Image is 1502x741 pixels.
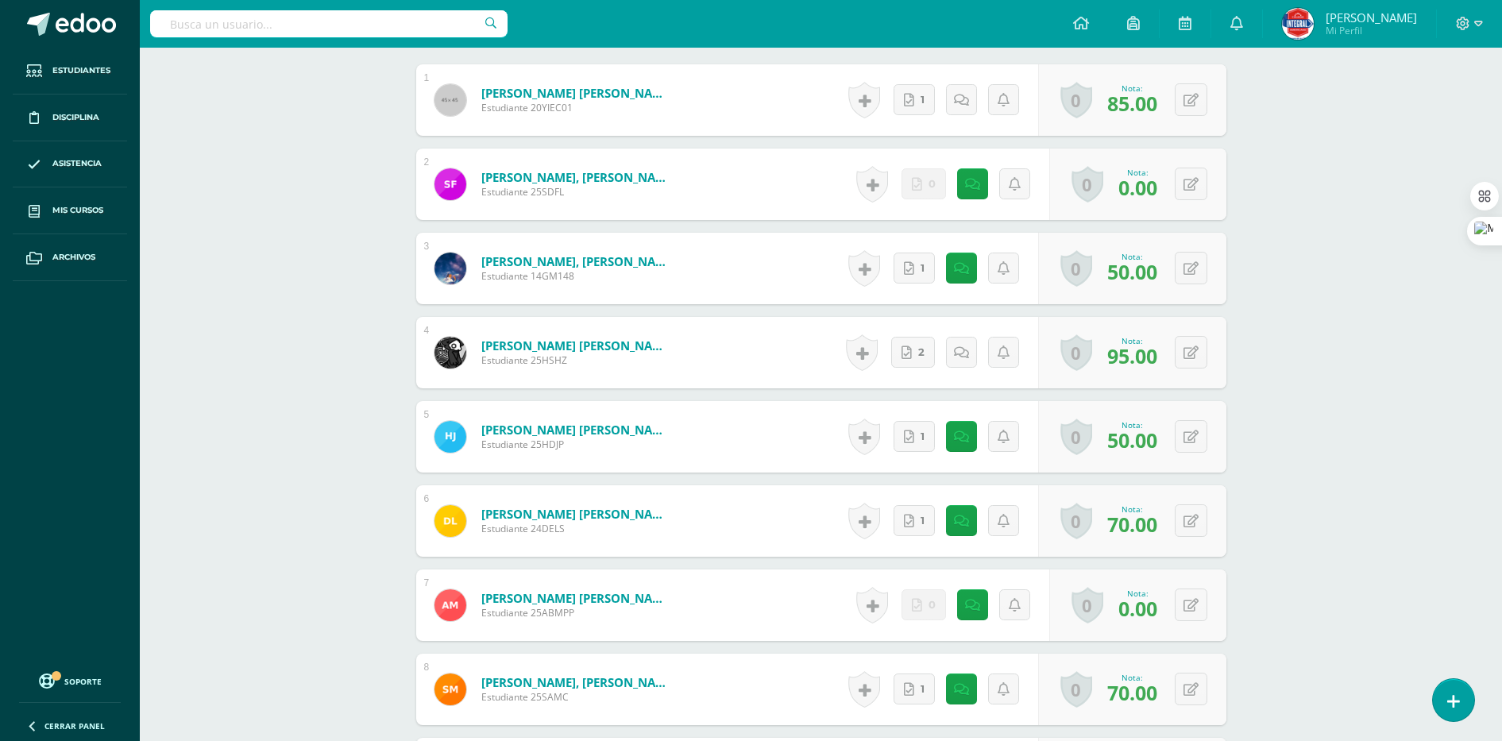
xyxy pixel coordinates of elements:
img: b7ce26423c8b5fd0ad9784620c4edf8a.png [434,421,466,453]
img: 8efb7868bc13e23b8a50a17bd6479216.png [434,253,466,284]
span: Estudiante 14GM148 [481,269,672,283]
a: Asistencia [13,141,127,188]
img: 5b05793df8038e2f74dd67e63a03d3f6.png [1282,8,1314,40]
a: 1 [894,84,935,115]
span: Estudiante 24DELS [481,522,672,535]
a: [PERSON_NAME] [PERSON_NAME] [481,85,672,101]
div: Nota: [1118,167,1157,178]
span: 1 [921,253,925,283]
a: [PERSON_NAME], [PERSON_NAME] [481,169,672,185]
span: Mi Perfil [1326,24,1417,37]
a: [PERSON_NAME] [PERSON_NAME] [481,506,672,522]
a: 1 [894,421,935,452]
a: Soporte [19,670,121,691]
img: fb1d236bc03aac6c6b8e5e5ccda786c2.png [434,673,466,705]
a: [PERSON_NAME] [PERSON_NAME] [481,338,672,353]
span: 0.00 [1118,595,1157,622]
div: Nota: [1107,504,1157,515]
img: 3fec9c21296931f396f14038ad874328.png [434,589,466,621]
span: [PERSON_NAME] [1326,10,1417,25]
a: 2 [891,337,935,368]
a: Disciplina [13,95,127,141]
a: 0 [1060,250,1092,287]
span: Estudiante 20YIEC01 [481,101,672,114]
a: 0 [1071,166,1103,203]
a: [PERSON_NAME], [PERSON_NAME] [481,253,672,269]
a: 0 [1060,503,1092,539]
span: 1 [921,85,925,114]
div: Nota: [1107,83,1157,94]
a: 0 [1071,587,1103,623]
span: Disciplina [52,111,99,124]
span: 1 [921,422,925,451]
span: 0.00 [1118,174,1157,201]
a: [PERSON_NAME] [PERSON_NAME] [481,422,672,438]
div: Nota: [1107,251,1157,262]
span: 50.00 [1107,258,1157,285]
div: Nota: [1107,335,1157,346]
a: Estudiantes [13,48,127,95]
div: Nota: [1118,588,1157,599]
span: Mis cursos [52,204,103,217]
a: 1 [894,505,935,536]
a: [PERSON_NAME] [PERSON_NAME] [481,590,672,606]
a: 0 [1060,82,1092,118]
span: Asistencia [52,157,102,170]
span: 2 [918,338,925,367]
span: Cerrar panel [44,720,105,731]
input: Busca un usuario... [150,10,508,37]
img: 82e35952a61a7bb116b1d71fd6c769be.png [434,168,466,200]
span: 95.00 [1107,342,1157,369]
span: 0 [929,590,936,619]
span: 85.00 [1107,90,1157,117]
span: Archivos [52,251,95,264]
div: Nota: [1107,672,1157,683]
span: Estudiante 25ABMPP [481,606,672,619]
span: 1 [921,506,925,535]
a: 0 [1060,419,1092,455]
span: 0 [929,169,936,199]
span: Estudiante 25HSHZ [481,353,672,367]
img: 93398559f9ac5f1b8d6bbb7739e9217f.png [434,337,466,369]
a: 1 [894,673,935,704]
img: 45x45 [434,84,466,116]
span: 70.00 [1107,511,1157,538]
a: 0 [1060,671,1092,708]
span: Estudiante 25HDJP [481,438,672,451]
span: Estudiante 25SAMC [481,690,672,704]
span: 1 [921,674,925,704]
a: Archivos [13,234,127,281]
img: 241c364da67f439fd05b6f5b85b572cf.png [434,505,466,537]
a: 1 [894,253,935,284]
a: 0 [1060,334,1092,371]
span: Estudiantes [52,64,110,77]
span: Estudiante 25SDFL [481,185,672,199]
span: 50.00 [1107,426,1157,453]
a: [PERSON_NAME], [PERSON_NAME] [481,674,672,690]
span: 70.00 [1107,679,1157,706]
span: Soporte [64,676,102,687]
a: Mis cursos [13,187,127,234]
div: Nota: [1107,419,1157,430]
